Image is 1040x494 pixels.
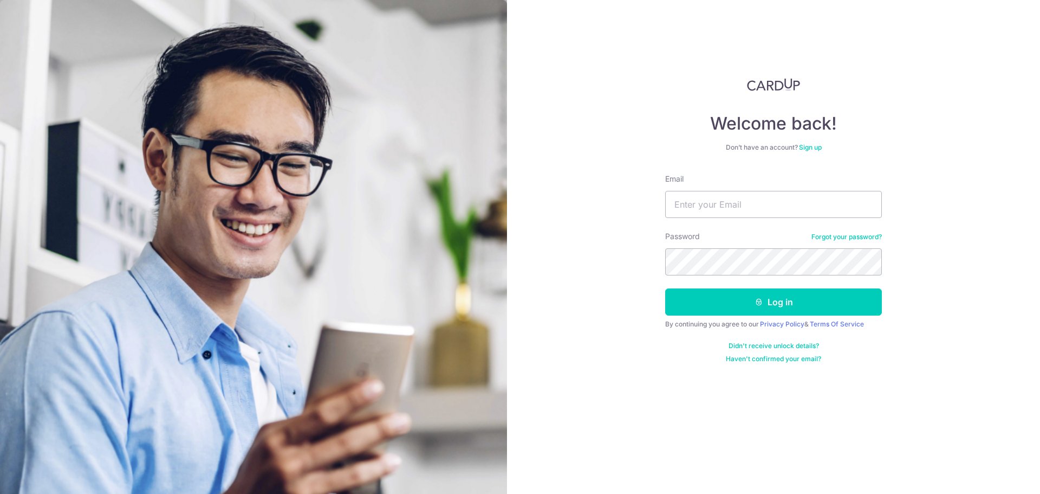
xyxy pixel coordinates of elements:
img: CardUp Logo [747,78,800,91]
a: Terms Of Service [810,320,864,328]
a: Haven't confirmed your email? [726,355,821,363]
div: By continuing you agree to our & [665,320,882,329]
a: Privacy Policy [760,320,804,328]
a: Didn't receive unlock details? [729,342,819,350]
label: Email [665,174,684,184]
a: Forgot your password? [811,233,882,241]
label: Password [665,231,700,242]
div: Don’t have an account? [665,143,882,152]
input: Enter your Email [665,191,882,218]
button: Log in [665,288,882,316]
h4: Welcome back! [665,113,882,134]
a: Sign up [799,143,822,151]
